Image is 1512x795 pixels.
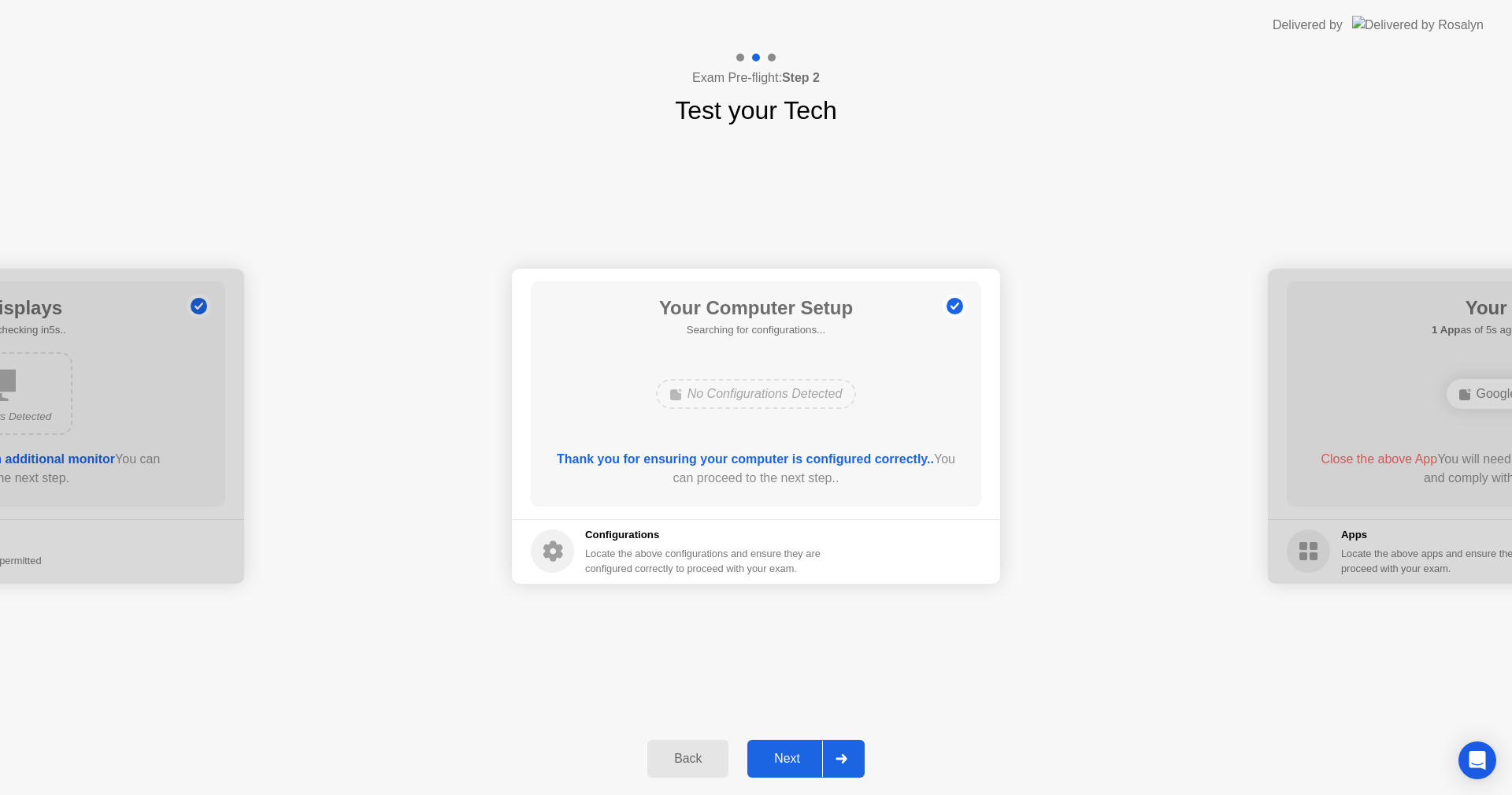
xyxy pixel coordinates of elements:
h1: Your Computer Setup [659,294,853,322]
h4: Exam Pre-flight: [692,69,820,87]
div: Back [652,752,724,766]
div: No Configurations Detected [656,379,857,409]
img: Delivered by Rosalyn [1352,16,1484,34]
div: Delivered by [1273,16,1343,35]
h1: Test your Tech [675,91,837,129]
h5: Searching for configurations... [659,322,853,338]
h5: Configurations [585,527,824,543]
div: You can proceed to the next step.. [554,450,959,488]
div: Open Intercom Messenger [1458,741,1496,779]
b: Thank you for ensuring your computer is configured correctly.. [557,452,934,466]
button: Next [747,740,865,778]
b: Step 2 [782,71,820,84]
button: Back [647,740,728,778]
div: Locate the above configurations and ensure they are configured correctly to proceed with your exam. [585,546,824,576]
div: Next [752,752,822,766]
